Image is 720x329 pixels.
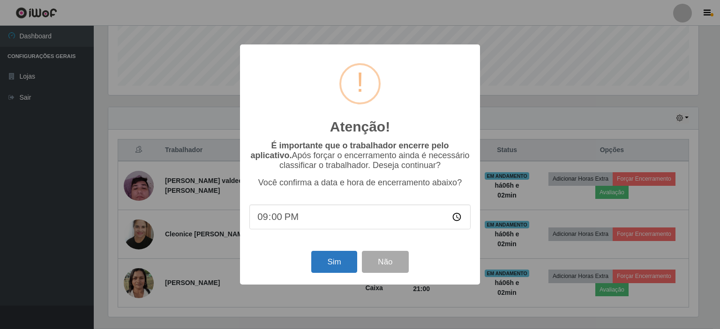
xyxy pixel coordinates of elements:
button: Não [362,251,408,273]
button: Sim [311,251,357,273]
b: É importante que o trabalhador encerre pelo aplicativo. [250,141,449,160]
p: Após forçar o encerramento ainda é necessário classificar o trabalhador. Deseja continuar? [249,141,471,170]
p: Você confirma a data e hora de encerramento abaixo? [249,178,471,188]
h2: Atenção! [330,118,390,135]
